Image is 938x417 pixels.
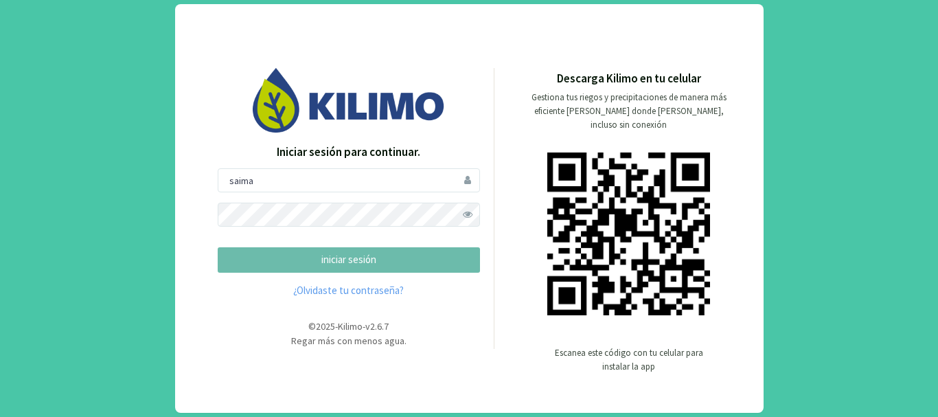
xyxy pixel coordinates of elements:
button: iniciar sesión [218,247,480,273]
span: - [363,320,365,333]
input: Usuario [218,168,480,192]
img: qr code [547,153,710,315]
span: v2.6.7 [365,320,389,333]
img: Image [253,68,445,132]
span: Regar más con menos agua. [291,335,407,347]
p: Descarga Kilimo en tu celular [557,70,701,88]
span: - [335,320,338,333]
p: Gestiona tus riegos y precipitaciones de manera más eficiente [PERSON_NAME] donde [PERSON_NAME], ... [523,91,735,132]
span: © [308,320,316,333]
p: Escanea este código con tu celular para instalar la app [553,346,705,374]
a: ¿Olvidaste tu contraseña? [218,283,480,299]
p: Iniciar sesión para continuar. [218,144,480,161]
p: iniciar sesión [229,252,468,268]
span: 2025 [316,320,335,333]
span: Kilimo [338,320,363,333]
